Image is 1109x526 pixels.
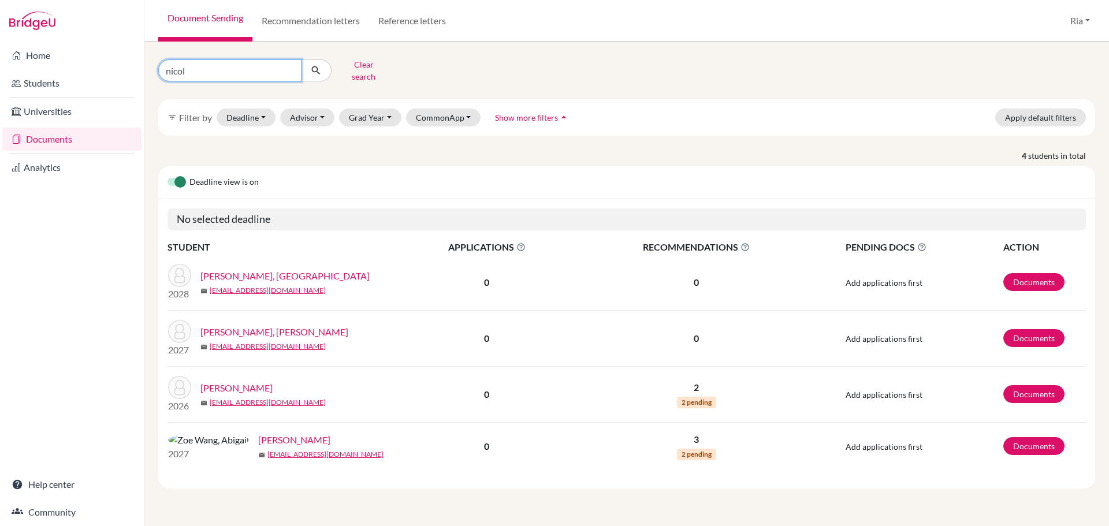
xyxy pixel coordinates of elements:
[179,112,212,123] span: Filter by
[1065,10,1095,32] button: Ria
[267,449,384,460] a: [EMAIL_ADDRESS][DOMAIN_NAME]
[200,325,348,339] a: [PERSON_NAME], [PERSON_NAME]
[339,109,401,126] button: Grad Year
[2,156,142,179] a: Analytics
[217,109,276,126] button: Deadline
[484,277,489,288] b: 0
[484,389,489,400] b: 0
[2,72,142,95] a: Students
[258,452,265,458] span: mail
[210,285,326,296] a: [EMAIL_ADDRESS][DOMAIN_NAME]
[168,264,191,287] img: Abigail Hidayat, Savannah
[168,240,399,255] th: STUDENT
[210,397,326,408] a: [EMAIL_ADDRESS][DOMAIN_NAME]
[484,333,489,344] b: 0
[846,240,1002,254] span: PENDING DOCS
[1028,150,1095,162] span: students in total
[406,109,481,126] button: CommonApp
[200,288,207,294] span: mail
[846,390,922,400] span: Add applications first
[1022,150,1028,162] strong: 4
[995,109,1086,126] button: Apply default filters
[558,111,570,123] i: arrow_drop_up
[1003,437,1065,455] a: Documents
[495,113,558,122] span: Show more filters
[2,44,142,67] a: Home
[846,442,922,452] span: Add applications first
[280,109,335,126] button: Advisor
[2,473,142,496] a: Help center
[2,100,142,123] a: Universities
[1003,329,1065,347] a: Documents
[168,376,191,399] img: Raychiele Tantono, Abigail
[168,287,191,301] p: 2028
[200,344,207,350] span: mail
[576,380,817,394] p: 2
[576,240,817,254] span: RECOMMENDATIONS
[168,447,249,461] p: 2027
[846,334,922,344] span: Add applications first
[200,400,207,406] span: mail
[210,341,326,352] a: [EMAIL_ADDRESS][DOMAIN_NAME]
[168,433,249,447] img: Zoe Wang, Abigail
[168,399,191,413] p: 2026
[200,381,273,395] a: [PERSON_NAME]
[168,113,177,122] i: filter_list
[332,55,396,85] button: Clear search
[168,320,191,343] img: Abigail Rachmat, Kaylie
[576,432,817,446] p: 3
[846,278,922,288] span: Add applications first
[158,59,302,81] input: Find student by name...
[576,331,817,345] p: 0
[485,109,579,126] button: Show more filtersarrow_drop_up
[484,441,489,452] b: 0
[168,208,1086,230] h5: No selected deadline
[2,501,142,524] a: Community
[399,240,575,254] span: APPLICATIONS
[1003,273,1065,291] a: Documents
[1003,240,1086,255] th: ACTION
[677,449,716,460] span: 2 pending
[576,275,817,289] p: 0
[1003,385,1065,403] a: Documents
[200,269,370,283] a: [PERSON_NAME], [GEOGRAPHIC_DATA]
[189,176,259,189] span: Deadline view is on
[2,128,142,151] a: Documents
[9,12,55,30] img: Bridge-U
[677,397,716,408] span: 2 pending
[168,343,191,357] p: 2027
[258,433,330,447] a: [PERSON_NAME]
